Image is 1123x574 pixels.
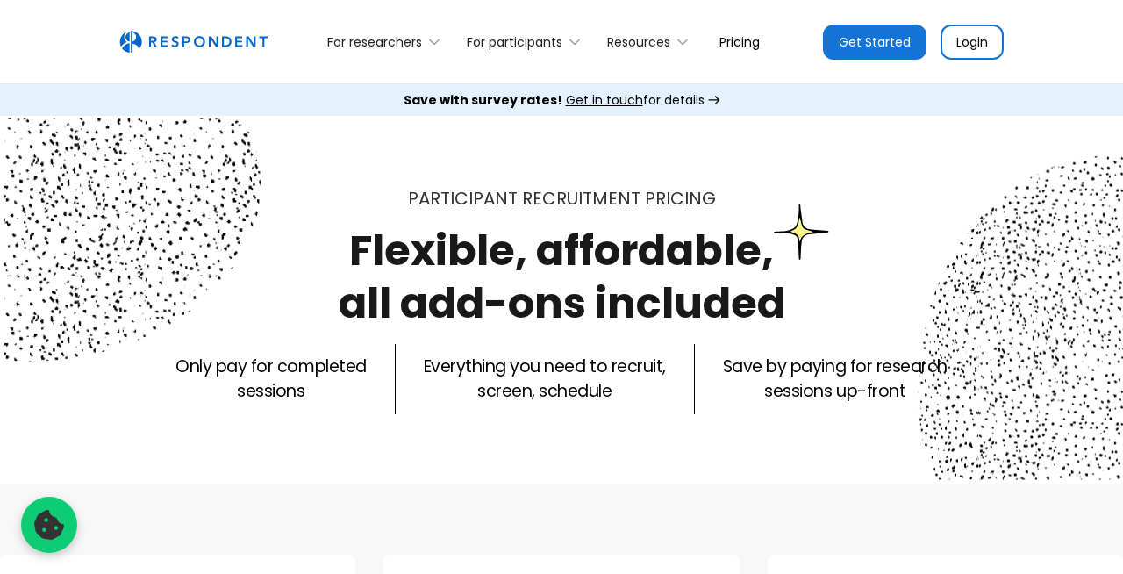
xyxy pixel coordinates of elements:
a: Login [941,25,1004,60]
div: For researchers [318,21,457,62]
div: For participants [467,33,562,51]
div: for details [404,91,705,109]
div: For participants [457,21,597,62]
div: Resources [607,33,670,51]
span: PRICING [645,186,716,211]
a: Pricing [705,21,774,62]
a: home [119,31,268,54]
strong: Save with survey rates! [404,91,562,109]
span: Get in touch [566,91,643,109]
a: Get Started [823,25,926,60]
p: Everything you need to recruit, screen, schedule [424,355,666,404]
p: Only pay for completed sessions [175,355,366,404]
h1: Flexible, affordable, all add-ons included [339,221,785,333]
img: Untitled UI logotext [119,31,268,54]
span: Participant recruitment [408,186,640,211]
p: Save by paying for research sessions up-front [723,355,948,404]
div: For researchers [327,33,422,51]
div: Resources [597,21,705,62]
